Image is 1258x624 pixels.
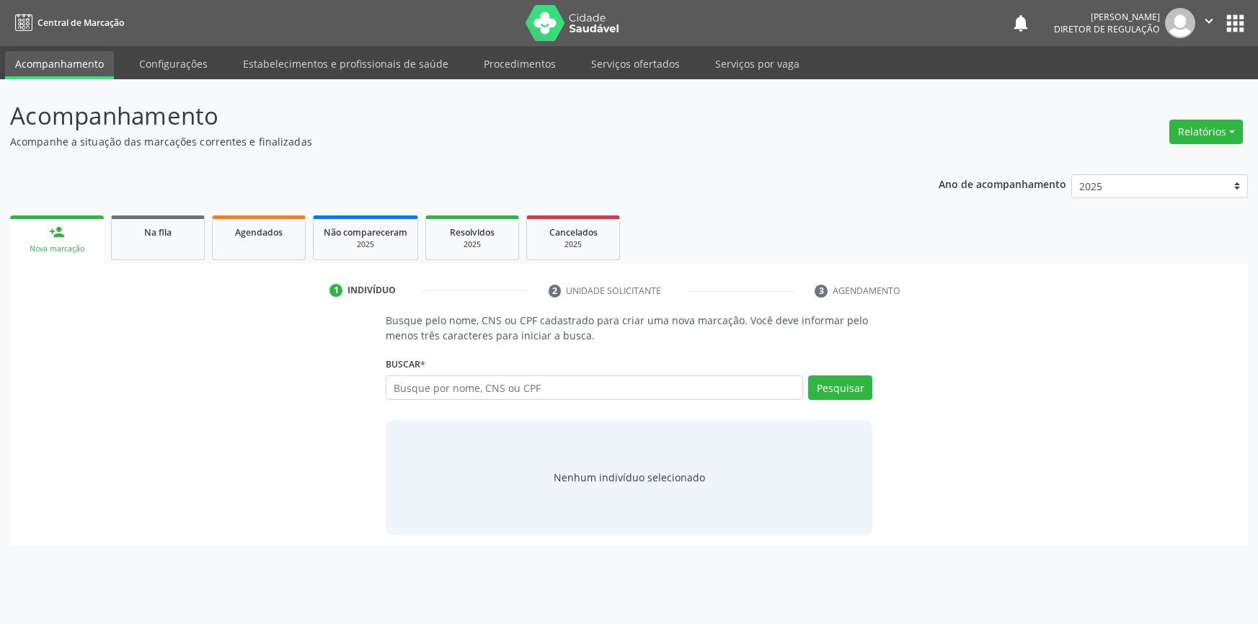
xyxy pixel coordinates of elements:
span: Diretor de regulação [1054,23,1160,35]
a: Serviços por vaga [705,51,810,76]
div: 2025 [537,239,609,250]
button: apps [1223,11,1248,36]
a: Estabelecimentos e profissionais de saúde [233,51,459,76]
p: Ano de acompanhamento [939,174,1066,192]
p: Busque pelo nome, CNS ou CPF cadastrado para criar uma nova marcação. Você deve informar pelo men... [386,313,873,343]
button:  [1195,8,1223,38]
span: Na fila [144,226,172,239]
div: 2025 [436,239,508,250]
a: Procedimentos [474,51,566,76]
span: Central de Marcação [37,17,124,29]
div: 1 [329,284,342,297]
span: Resolvidos [450,226,495,239]
button: notifications [1011,13,1031,33]
a: Acompanhamento [5,51,114,79]
div: Indivíduo [347,284,396,297]
p: Acompanhamento [10,98,877,134]
a: Central de Marcação [10,11,124,35]
p: Acompanhe a situação das marcações correntes e finalizadas [10,134,877,149]
div: Nenhum indivíduo selecionado [554,470,705,485]
div: Nova marcação [20,244,94,254]
span: Cancelados [549,226,598,239]
span: Agendados [235,226,283,239]
i:  [1201,13,1217,29]
div: 2025 [324,239,407,250]
a: Configurações [129,51,218,76]
button: Relatórios [1169,120,1243,144]
div: person_add [49,224,65,240]
button: Pesquisar [808,375,872,400]
input: Busque por nome, CNS ou CPF [386,375,804,400]
a: Serviços ofertados [581,51,690,76]
img: img [1165,8,1195,38]
label: Buscar [386,353,425,375]
span: Não compareceram [324,226,407,239]
div: [PERSON_NAME] [1054,11,1160,23]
